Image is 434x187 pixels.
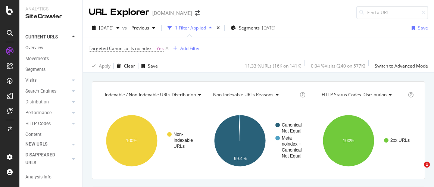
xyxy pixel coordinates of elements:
[25,66,46,74] div: Segments
[25,77,37,84] div: Visits
[390,138,410,143] text: 2xx URLs
[25,55,77,63] a: Movements
[213,91,274,98] span: Non-Indexable URLs Reasons
[126,138,138,143] text: 100%
[25,120,51,128] div: HTTP Codes
[311,63,365,69] div: 0.04 % Visits ( 240 on 577K )
[322,91,387,98] span: HTTP Status Codes Distribution
[25,120,70,128] a: HTTP Codes
[409,162,427,180] iframe: Intercom live chat
[128,22,158,34] button: Previous
[375,63,428,69] div: Switch to Advanced Mode
[212,89,298,101] h4: Non-Indexable URLs Reasons
[356,6,428,19] input: Find a URL
[25,131,41,138] div: Content
[282,135,292,141] text: Meta
[228,22,278,34] button: Segments[DATE]
[25,55,49,63] div: Movements
[25,173,77,181] a: Analysis Info
[174,138,193,143] text: Indexable
[138,60,158,72] button: Save
[409,22,428,34] button: Save
[174,144,185,149] text: URLs
[114,60,135,72] button: Clear
[418,25,428,31] div: Save
[25,98,49,106] div: Distribution
[215,24,221,32] div: times
[180,45,200,52] div: Add Filter
[25,87,56,95] div: Search Engines
[25,131,77,138] a: Content
[124,63,135,69] div: Clear
[282,128,302,134] text: Not Equal
[89,22,122,34] button: [DATE]
[372,60,428,72] button: Switch to Advanced Mode
[89,6,149,19] div: URL Explorer
[234,156,247,161] text: 99.4%
[25,33,70,41] a: CURRENT URLS
[99,63,110,69] div: Apply
[122,25,128,31] span: vs
[25,44,43,52] div: Overview
[25,173,51,181] div: Analysis Info
[25,140,70,148] a: NEW URLS
[282,122,302,128] text: Canonical
[195,10,200,16] div: arrow-right-arrow-left
[320,89,406,101] h4: HTTP Status Codes Distribution
[25,33,58,41] div: CURRENT URLS
[424,162,430,168] span: 1
[315,108,418,173] svg: A chart.
[25,66,77,74] a: Segments
[282,147,302,153] text: Canonical
[282,141,301,147] text: noindex +
[25,6,77,12] div: Analytics
[170,44,200,53] button: Add Filter
[25,140,47,148] div: NEW URLS
[262,25,275,31] div: [DATE]
[282,153,302,159] text: Not Equal
[174,132,183,137] text: Non-
[25,87,70,95] a: Search Engines
[165,22,215,34] button: 1 Filter Applied
[156,43,164,54] span: Yes
[89,60,110,72] button: Apply
[148,63,158,69] div: Save
[89,45,152,52] span: Targeted Canonical Is noindex
[105,91,196,98] span: Indexable / Non-Indexable URLs distribution
[245,63,302,69] div: 11.33 % URLs ( 16K on 141K )
[25,109,51,117] div: Performance
[206,108,309,173] svg: A chart.
[25,109,70,117] a: Performance
[153,45,155,52] span: =
[343,138,354,143] text: 100%
[98,108,201,173] svg: A chart.
[152,9,192,17] div: [DOMAIN_NAME]
[25,151,63,167] div: DISAPPEARED URLS
[25,12,77,21] div: SiteCrawler
[175,25,206,31] div: 1 Filter Applied
[25,98,70,106] a: Distribution
[128,25,149,31] span: Previous
[25,77,70,84] a: Visits
[25,151,70,167] a: DISAPPEARED URLS
[99,25,113,31] span: 2025 Aug. 25th
[25,44,77,52] a: Overview
[239,25,260,31] span: Segments
[103,89,207,101] h4: Indexable / Non-Indexable URLs Distribution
